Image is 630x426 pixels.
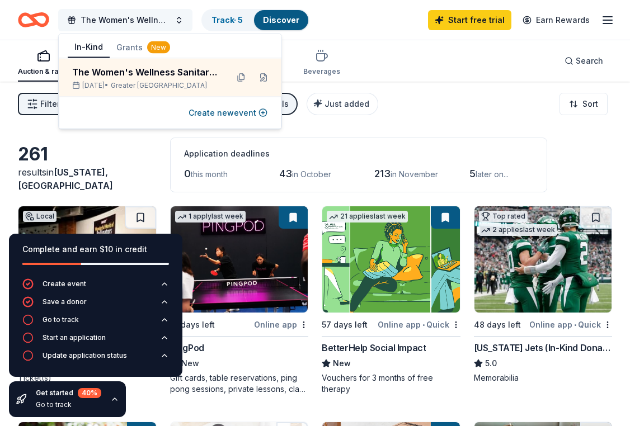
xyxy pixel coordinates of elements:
span: 0 [184,168,191,179]
div: Local [23,211,57,222]
button: Search [556,50,612,72]
div: results [18,165,157,192]
span: New [333,357,351,370]
div: 57 days left [322,318,368,332]
div: Complete and earn $10 in credit [22,243,169,256]
div: Gift cards, table reservations, ping pong sessions, private lessons, class passes [170,372,309,395]
div: Online app Quick [378,318,460,332]
span: this month [191,169,228,179]
div: 48 days left [474,318,521,332]
span: in October [292,169,331,179]
a: Image for PingPod1 applylast week18 days leftOnline appPingPodNewGift cards, table reservations, ... [170,206,309,395]
div: 1 apply last week [175,211,246,223]
div: Save a donor [43,297,87,306]
span: Greater [GEOGRAPHIC_DATA] [111,81,207,90]
span: 43 [279,168,292,179]
div: 40 % [78,388,101,398]
div: Online app Quick [529,318,612,332]
button: Create newevent [189,106,267,120]
button: Just added [307,93,378,115]
span: Filter [40,97,60,111]
a: Earn Rewards [516,10,596,30]
button: Filter3 [18,93,69,115]
div: [US_STATE] Jets (In-Kind Donation) [474,341,613,354]
button: Go to track [22,314,169,332]
div: 2 applies last week [479,224,557,236]
span: Sort [582,97,598,111]
span: • [574,320,576,329]
img: Image for PingPod [171,206,308,313]
span: Search [576,54,603,68]
span: 5 [469,168,476,179]
div: Top rated [479,211,528,222]
img: Image for New York Jets (In-Kind Donation) [474,206,612,313]
span: 213 [374,168,391,179]
button: Create event [22,278,169,296]
span: later on... [476,169,509,179]
div: 261 [18,143,157,165]
button: Update application status [22,350,169,368]
button: Auction & raffle [18,45,69,82]
span: Just added [325,99,369,108]
button: Beverages [303,45,340,82]
div: [DATE] • [72,81,219,90]
span: 5.0 [485,357,497,370]
span: in [18,167,113,191]
button: Save a donor [22,296,169,314]
a: Home [18,7,49,33]
a: Track· 5 [211,15,243,25]
button: Start an application [22,332,169,350]
div: 21 applies last week [327,211,408,223]
a: Image for New York Jets (In-Kind Donation)Top rated2 applieslast week48 days leftOnline app•Quick... [474,206,613,384]
div: Beverages [303,67,340,76]
div: Create event [43,280,86,288]
div: Vouchers for 3 months of free therapy [322,372,460,395]
button: The Women's Wellness Sanitary Kit Initiative [58,9,192,31]
div: Online app [254,318,308,332]
div: BetterHelp Social Impact [322,341,426,354]
div: 18 days left [170,318,215,332]
div: The Women's Wellness Sanitary Kit Initiative [72,65,219,79]
button: In-Kind [68,37,110,58]
button: Track· 5Discover [201,9,309,31]
span: The Women's Wellness Sanitary Kit Initiative [81,13,170,27]
div: Application deadlines [184,147,533,160]
img: Image for BetterHelp Social Impact [322,206,460,313]
div: Memorabilia [474,372,613,384]
div: Go to track [36,400,101,409]
a: Image for Milton J. Rubenstein Museum of Science & TechnologyLocal48 days leftOnline app•Quick[PE... [18,206,157,384]
span: in November [391,169,438,179]
div: New [147,41,170,54]
div: Auction & raffle [18,67,69,76]
button: Grants [110,37,177,58]
a: Image for BetterHelp Social Impact21 applieslast week57 days leftOnline app•QuickBetterHelp Socia... [322,206,460,395]
div: Update application status [43,351,127,360]
span: • [422,320,425,329]
a: Discover [263,15,299,25]
div: Get started [36,388,101,398]
div: Go to track [43,315,79,324]
a: Start free trial [428,10,511,30]
span: [US_STATE], [GEOGRAPHIC_DATA] [18,167,113,191]
img: Image for Milton J. Rubenstein Museum of Science & Technology [18,206,156,313]
button: Sort [560,93,608,115]
div: Start an application [43,333,106,342]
